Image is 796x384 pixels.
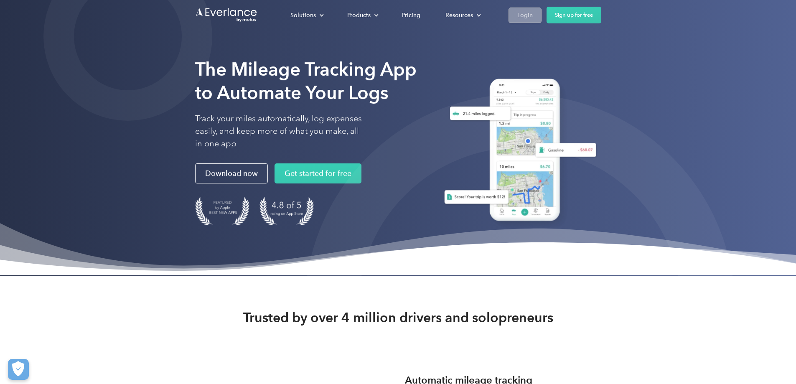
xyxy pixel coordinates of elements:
[347,10,371,20] div: Products
[394,8,429,23] a: Pricing
[509,8,542,23] a: Login
[402,10,420,20] div: Pricing
[434,72,601,231] img: Everlance, mileage tracker app, expense tracking app
[243,309,553,326] strong: Trusted by over 4 million drivers and solopreneurs
[445,10,473,20] div: Resources
[195,58,417,104] strong: The Mileage Tracking App to Automate Your Logs
[517,10,533,20] div: Login
[339,8,385,23] div: Products
[275,163,361,183] a: Get started for free
[8,359,29,380] button: Cookies Settings
[282,8,331,23] div: Solutions
[259,197,314,225] img: 4.9 out of 5 stars on the app store
[290,10,316,20] div: Solutions
[195,7,258,23] a: Go to homepage
[195,197,249,225] img: Badge for Featured by Apple Best New Apps
[195,163,268,183] a: Download now
[195,112,362,150] p: Track your miles automatically, log expenses easily, and keep more of what you make, all in one app
[437,8,488,23] div: Resources
[547,7,601,23] a: Sign up for free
